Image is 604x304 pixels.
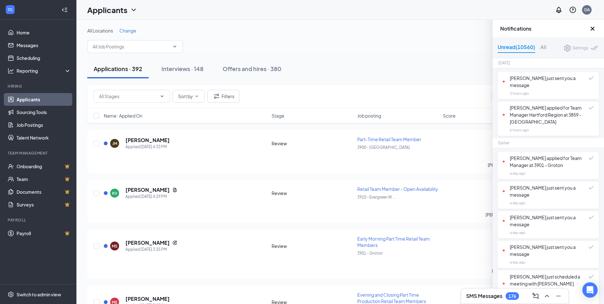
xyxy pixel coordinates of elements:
[172,44,177,49] svg: ChevronDown
[125,137,170,144] h5: [PERSON_NAME]
[272,140,353,147] div: Review
[589,25,596,33] button: Close
[510,170,525,177] div: a day ago
[564,44,588,52] a: SettingsSettings
[488,163,587,168] p: [PERSON_NAME] has applied more than .
[112,243,117,249] div: MS
[492,268,587,274] p: [PERSON_NAME] has applied more than .
[125,246,177,253] div: Applied [DATE] 3:25 PM
[540,43,546,53] div: All
[357,251,383,256] span: 3901 - Groton
[17,160,71,173] a: OnboardingCrown
[125,193,177,200] div: Applied [DATE] 4:29 PM
[542,291,552,301] button: ChevronUp
[357,292,426,304] span: Evening and Closing Part Time Production Retail Team Members
[510,127,529,133] div: 6 hours ago
[17,185,71,198] a: DocumentsCrown
[161,65,203,73] div: Interviews · 148
[503,273,589,294] div: [PERSON_NAME] just scheduled a meeting with [PERSON_NAME]. Status: Confirmed
[564,44,571,52] svg: Settings
[125,239,170,246] h5: [PERSON_NAME]
[272,243,353,249] div: Review
[503,184,589,198] div: [PERSON_NAME] just sent you a message
[357,186,438,192] span: Retail Team Member - Open Availability
[510,259,525,265] div: a day ago
[503,155,589,169] div: [PERSON_NAME] applied for Team Manager at 3901 - Groton
[272,190,353,196] div: Review
[160,94,165,99] svg: ChevronDown
[555,292,562,300] svg: Minimize
[498,60,510,66] div: [DATE]
[17,26,71,39] a: Home
[130,6,138,14] svg: ChevronDown
[17,119,71,131] a: Job Postings
[173,90,205,103] button: Sort byChevronDown
[213,92,220,100] svg: Filter
[500,25,589,32] h3: Notifications
[17,198,71,211] a: SurveysCrown
[572,45,588,51] div: Settings
[125,144,170,150] div: Applied [DATE] 4:33 PM
[8,150,70,156] div: Team Management
[207,90,240,103] button: Filter Filters
[112,141,117,146] div: JM
[503,104,589,125] div: [PERSON_NAME] applied for Team Manager Hartford Region at 3859 - [GEOGRAPHIC_DATA]
[466,293,502,300] h3: SMS Messages
[119,28,136,33] span: Change
[510,229,525,236] div: a day ago
[553,291,564,301] button: Minimize
[125,186,170,193] h5: [PERSON_NAME]
[357,136,421,142] span: Part-Time Retail Team Member
[503,75,589,89] div: [PERSON_NAME] just sent you a message
[503,243,589,257] div: [PERSON_NAME] just sent you a message
[491,90,587,103] input: Search in applications
[87,4,127,15] h1: Applicants
[272,112,284,119] span: Stage
[104,112,142,119] span: Name · Applied On
[443,112,456,119] span: Score
[503,214,589,228] div: [PERSON_NAME] just sent you a message
[17,131,71,144] a: Talent Network
[508,293,516,299] div: 176
[498,43,535,53] div: Unread (10560)
[17,173,71,185] a: TeamCrown
[17,291,61,298] div: Switch to admin view
[498,140,509,146] div: Earlier
[543,292,551,300] svg: ChevronUp
[61,7,68,13] svg: Collapse
[17,39,71,52] a: Messages
[194,94,199,99] svg: ChevronDown
[357,145,410,150] span: 3900 - [GEOGRAPHIC_DATA]
[357,195,395,199] span: 3910 - Evergreen W ...
[8,68,14,74] svg: Analysis
[17,227,71,240] a: PayrollCrown
[582,282,598,298] div: Open Intercom Messenger
[87,28,113,33] span: All Locations
[94,65,142,73] div: Applications · 392
[17,93,71,106] a: Applicants
[357,112,381,119] span: Job posting
[589,25,596,33] svg: Cross
[172,187,177,192] svg: Document
[17,52,71,64] a: Scheduling
[569,6,577,14] svg: QuestionInfo
[486,212,587,218] p: [PERSON_NAME] has applied more than .
[530,291,541,301] button: ComposeMessage
[510,90,529,97] div: 3 hours ago
[8,217,70,223] div: Payroll
[584,7,590,12] div: DA
[510,200,525,206] div: a day ago
[112,191,117,196] div: KV
[8,83,70,89] div: Hiring
[7,6,13,13] svg: WorkstreamLogo
[93,43,170,50] input: All Job Postings
[532,292,539,300] svg: ComposeMessage
[172,240,177,245] svg: Reapply
[99,93,157,100] input: All Stages
[223,65,281,73] div: Offers and hires · 380
[555,6,563,14] svg: Notifications
[125,295,170,302] h5: [PERSON_NAME]
[178,94,193,98] span: Sort by
[357,236,430,248] span: Early Morning Part Time Retail Team Members
[8,291,14,298] svg: Settings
